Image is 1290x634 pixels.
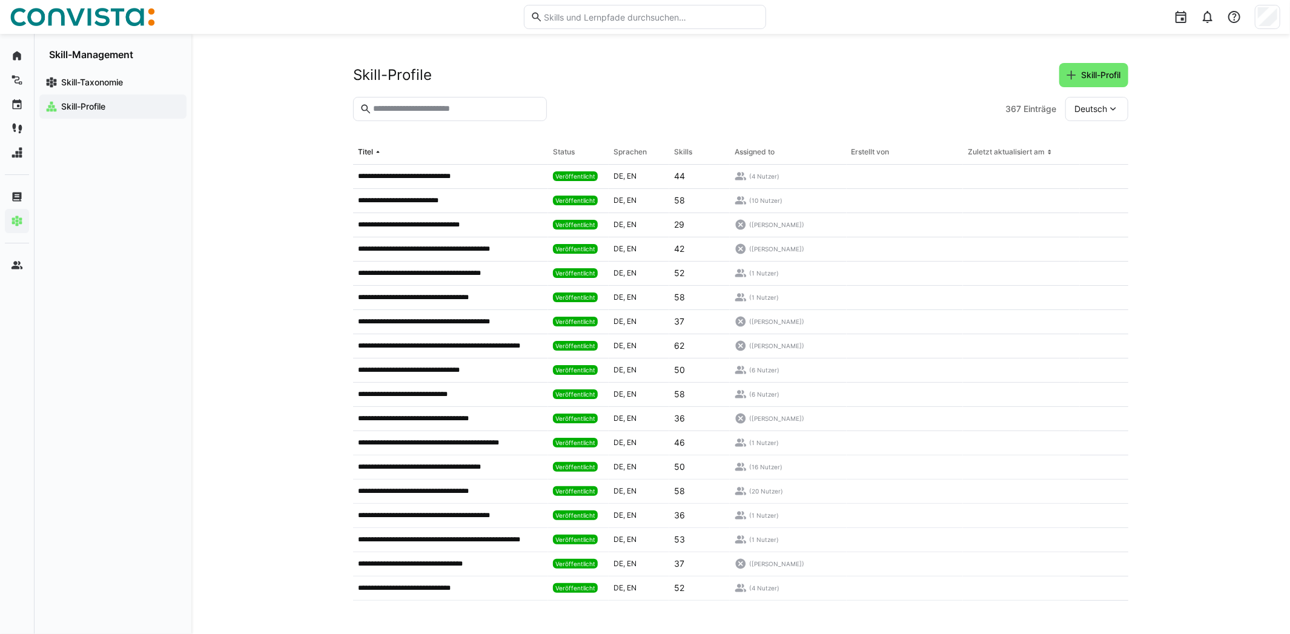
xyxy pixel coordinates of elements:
span: en [627,341,637,350]
div: Zuletzt aktualisiert am [968,147,1045,157]
div: Erstellt von [852,147,890,157]
span: Veröffentlicht [555,536,595,543]
span: en [627,244,637,253]
span: de [614,462,627,471]
span: Veröffentlicht [555,342,595,349]
span: (16 Nutzer) [749,463,782,471]
p: 58 [674,291,685,303]
span: en [627,196,637,205]
span: Veröffentlicht [555,463,595,471]
span: (1 Nutzer) [749,438,779,447]
span: en [627,389,637,398]
span: Veröffentlicht [555,512,595,519]
p: 50 [674,461,685,473]
span: de [614,510,627,520]
span: (1 Nutzer) [749,535,779,544]
span: Veröffentlicht [555,197,595,204]
span: ([PERSON_NAME]) [749,560,804,568]
span: de [614,535,627,544]
span: en [627,292,637,302]
div: Status [553,147,575,157]
span: (20 Nutzer) [749,487,783,495]
p: 58 [674,388,685,400]
span: Veröffentlicht [555,245,595,253]
p: 37 [674,315,684,328]
p: 58 [674,485,685,497]
span: Skill-Profil [1079,69,1122,81]
div: Assigned to [735,147,775,157]
span: (1 Nutzer) [749,293,779,302]
span: Veröffentlicht [555,391,595,398]
span: en [627,171,637,180]
p: 53 [674,533,685,546]
span: Veröffentlicht [555,221,595,228]
span: Veröffentlicht [555,415,595,422]
button: Skill-Profil [1059,63,1128,87]
span: Deutsch [1074,103,1107,115]
span: en [627,486,637,495]
p: 52 [674,582,684,594]
span: de [614,559,627,568]
span: de [614,317,627,326]
span: de [614,220,627,229]
span: de [614,244,627,253]
span: de [614,171,627,180]
span: Veröffentlicht [555,269,595,277]
span: de [614,583,627,592]
span: Veröffentlicht [555,487,595,495]
p: 42 [674,243,684,255]
p: 29 [674,219,684,231]
span: ([PERSON_NAME]) [749,245,804,253]
span: de [614,389,627,398]
span: en [627,535,637,544]
span: ([PERSON_NAME]) [749,317,804,326]
p: 52 [674,267,684,279]
span: en [627,414,637,423]
span: en [627,438,637,447]
span: (6 Nutzer) [749,366,779,374]
span: de [614,268,627,277]
span: de [614,196,627,205]
span: Veröffentlicht [555,560,595,567]
p: 46 [674,437,685,449]
span: Veröffentlicht [555,439,595,446]
span: Veröffentlicht [555,294,595,301]
input: Skills und Lernpfade durchsuchen… [543,12,759,22]
span: (1 Nutzer) [749,269,779,277]
h2: Skill-Profile [353,66,432,84]
span: (1 Nutzer) [749,511,779,520]
span: de [614,292,627,302]
p: 36 [674,509,685,521]
div: Skills [674,147,692,157]
span: Veröffentlicht [555,173,595,180]
div: Sprachen [614,147,647,157]
span: de [614,414,627,423]
span: ([PERSON_NAME]) [749,414,804,423]
p: 62 [674,340,684,352]
p: 37 [674,558,684,570]
span: 367 [1005,103,1021,115]
span: en [627,365,637,374]
span: en [627,510,637,520]
p: 50 [674,364,685,376]
span: en [627,268,637,277]
span: ([PERSON_NAME]) [749,342,804,350]
span: en [627,317,637,326]
span: (6 Nutzer) [749,390,779,398]
span: Veröffentlicht [555,318,595,325]
span: de [614,341,627,350]
span: Veröffentlicht [555,584,595,592]
span: (4 Nutzer) [749,172,779,180]
p: 58 [674,194,685,206]
span: en [627,583,637,592]
span: (4 Nutzer) [749,584,779,592]
span: ([PERSON_NAME]) [749,220,804,229]
span: Veröffentlicht [555,366,595,374]
span: de [614,365,627,374]
span: de [614,486,627,495]
span: en [627,220,637,229]
div: Titel [358,147,373,157]
p: 36 [674,412,685,424]
span: de [614,438,627,447]
span: en [627,559,637,568]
